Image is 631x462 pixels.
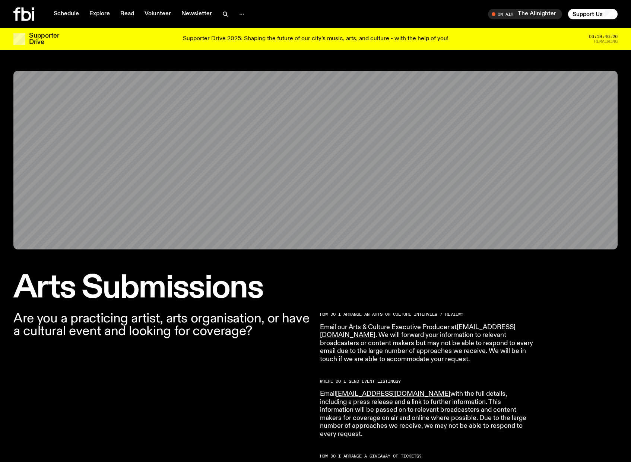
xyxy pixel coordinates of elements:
a: Read [116,9,139,19]
p: Supporter Drive 2025: Shaping the future of our city’s music, arts, and culture - with the help o... [183,36,448,42]
h3: Supporter Drive [29,33,59,45]
p: Are you a practicing artist, arts organisation, or have a cultural event and looking for coverage? [13,312,311,338]
p: Email with the full details, including a press release and a link to further information. This in... [320,390,535,439]
p: Email our Arts & Culture Executive Producer at . We will forward your information to relevant bro... [320,324,535,364]
h2: HOW DO I ARRANGE A GIVEAWAY OF TICKETS? [320,454,535,458]
a: Newsletter [177,9,216,19]
a: Explore [85,9,114,19]
a: Schedule [49,9,83,19]
span: Support Us [573,11,603,17]
span: 03:19:46:26 [589,35,618,39]
a: Volunteer [140,9,175,19]
span: Remaining [594,39,618,44]
button: On AirThe Allnighter [488,9,562,19]
a: [EMAIL_ADDRESS][DOMAIN_NAME] [336,391,450,397]
button: Support Us [568,9,618,19]
h2: HOW DO I ARRANGE AN ARTS OR CULTURE INTERVIEW / REVIEW? [320,312,535,316]
h1: Arts Submissions [13,273,618,303]
h2: WHERE DO I SEND EVENT LISTINGS? [320,379,535,383]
